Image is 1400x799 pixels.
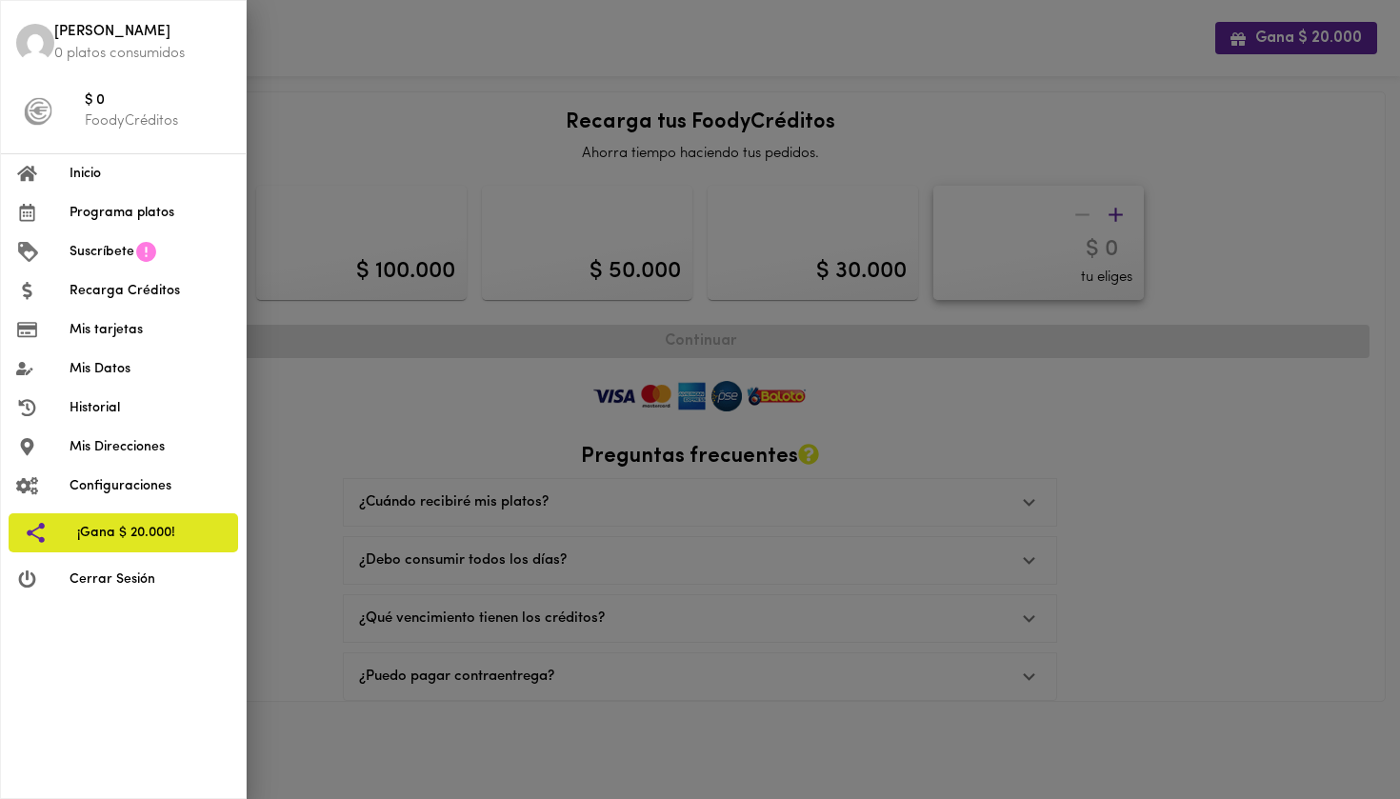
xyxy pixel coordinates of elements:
[70,569,230,589] span: Cerrar Sesión
[1290,689,1381,780] iframe: Messagebird Livechat Widget
[24,97,52,126] img: foody-creditos-black.png
[54,22,230,44] span: [PERSON_NAME]
[54,44,230,64] p: 0 platos consumidos
[85,90,230,112] span: $ 0
[70,281,230,301] span: Recarga Créditos
[70,164,230,184] span: Inicio
[77,523,223,543] span: ¡Gana $ 20.000!
[70,320,230,340] span: Mis tarjetas
[70,398,230,418] span: Historial
[70,437,230,457] span: Mis Direcciones
[70,359,230,379] span: Mis Datos
[70,203,230,223] span: Programa platos
[70,242,134,262] span: Suscríbete
[85,111,230,131] p: FoodyCréditos
[70,476,230,496] span: Configuraciones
